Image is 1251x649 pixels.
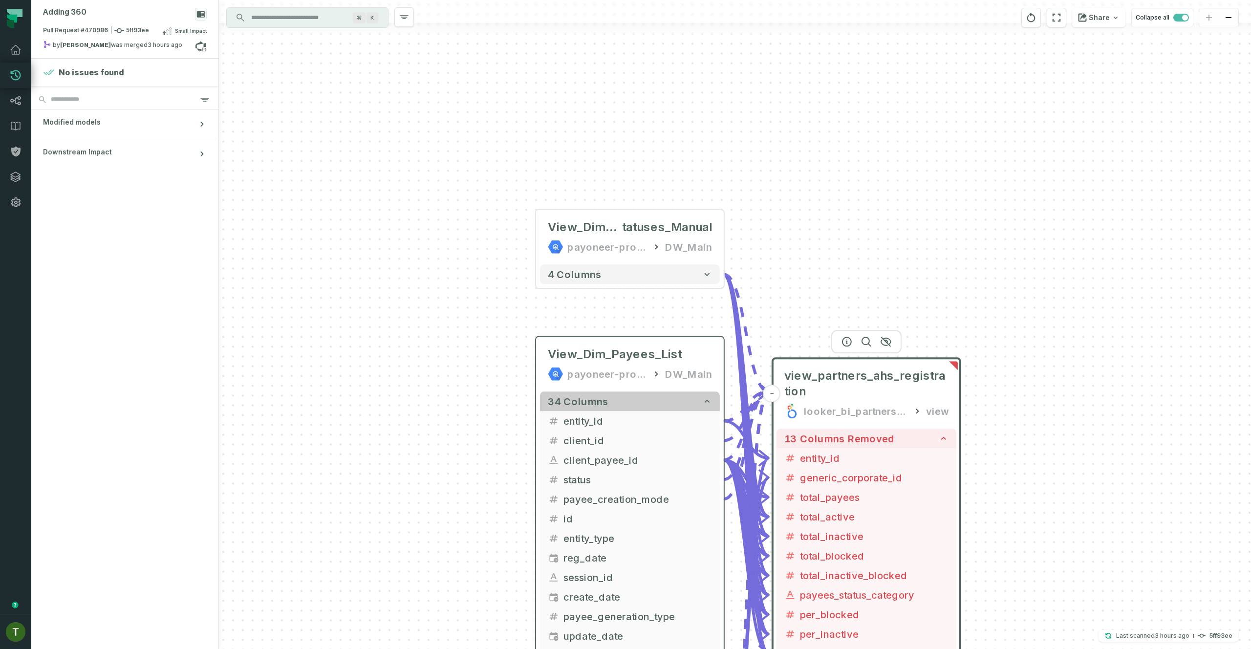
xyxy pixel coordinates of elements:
[784,589,796,601] span: string
[784,550,796,562] span: integer
[784,472,796,483] span: integer
[776,468,956,487] button: generic_corporate_id
[776,546,956,565] button: total_blocked
[622,219,712,235] span: tatuses_Manual
[784,569,796,581] span: integer
[567,239,647,255] div: payoneer-prod-eu-svc-data-016f
[540,567,720,587] button: session_id
[800,568,949,583] span: total_inactive_blocked
[43,117,101,127] span: Modified models
[548,630,560,642] span: timestamp
[567,366,647,382] div: payoneer-prod-eu-svc-data-016f
[548,268,602,280] span: 4 columns
[1116,631,1189,641] p: Last scanned
[1131,8,1193,27] button: Collapse all
[548,454,560,466] span: string
[800,607,949,622] span: per_blocked
[43,41,195,52] div: by was merged
[548,532,560,544] span: integer
[548,513,560,524] span: decimal
[784,511,796,522] span: integer
[540,587,720,606] button: create_date
[367,12,378,23] span: Press ⌘ + K to focus the search bar
[1209,633,1232,639] h4: 5ff93ee
[800,470,949,485] span: generic_corporate_id
[540,411,720,431] button: entity_id
[563,511,712,526] span: id
[548,493,560,505] span: integer
[776,487,956,507] button: total_payees
[540,509,720,528] button: id
[1099,630,1238,642] button: Last scanned[DATE] 12:04:45 PM5ff93ee
[724,274,769,575] g: Edge from 04b5b98acd9211cca72cf1c539f9813e to d4bd1d84933c2186b062b13fec910c90
[563,570,712,584] span: session_id
[784,628,796,640] span: integer
[784,530,796,542] span: integer
[800,451,949,465] span: entity_id
[1219,8,1238,27] button: zoom out
[548,571,560,583] span: string
[548,415,560,427] span: integer
[776,526,956,546] button: total_inactive
[926,403,949,419] div: view
[175,27,207,35] span: Small Impact
[60,42,111,48] strong: Tal Lisus (talli@payoneer.com)
[776,585,956,605] button: payees_status_category
[784,433,895,444] span: 13 columns removed
[43,8,86,17] div: Adding 360
[800,548,949,563] span: total_blocked
[563,531,712,545] span: entity_type
[776,624,956,644] button: per_inactive
[6,622,25,642] img: avatar of Tomer Galun
[563,609,712,624] span: payee_generation_type
[540,431,720,450] button: client_id
[548,219,712,235] div: View_Dim_Payee_List_Statuses_Manual
[548,395,608,407] span: 34 columns
[800,490,949,504] span: total_payees
[776,507,956,526] button: total_active
[43,147,112,157] span: Downstream Impact
[540,470,720,489] button: status
[540,450,720,470] button: client_payee_id
[724,274,769,634] g: Edge from 04b5b98acd9211cca72cf1c539f9813e to d4bd1d84933c2186b062b13fec910c90
[763,385,781,402] button: -
[548,610,560,622] span: integer
[563,589,712,604] span: create_date
[784,368,949,399] span: view_partners_ahs_registration
[784,452,796,464] span: integer
[540,548,720,567] button: reg_date
[563,413,712,428] span: entity_id
[548,552,560,563] span: timestamp
[548,219,622,235] span: View_Dim_Payee_List_S
[784,608,796,620] span: integer
[563,472,712,487] span: status
[1072,8,1125,27] button: Share
[776,448,956,468] button: entity_id
[776,605,956,624] button: per_blocked
[540,489,720,509] button: payee_creation_mode
[800,509,949,524] span: total_active
[31,139,218,169] button: Downstream Impact
[195,41,207,52] a: View on azure_repos
[353,12,366,23] span: Press ⌘ + K to focus the search bar
[563,628,712,643] span: update_date
[1155,632,1189,639] relative-time: Aug 12, 2025, 12:04 PM GMT+3
[800,529,949,543] span: total_inactive
[665,239,712,255] div: DW_Main
[540,626,720,646] button: update_date
[563,492,712,506] span: payee_creation_mode
[665,366,712,382] div: DW_Main
[776,565,956,585] button: total_inactive_blocked
[784,491,796,503] span: integer
[31,109,218,139] button: Modified models
[724,274,769,614] g: Edge from 04b5b98acd9211cca72cf1c539f9813e to d4bd1d84933c2186b062b13fec910c90
[540,606,720,626] button: payee_generation_type
[148,41,182,48] relative-time: Aug 12, 2025, 11:55 AM GMT+3
[800,587,949,602] span: payees_status_category
[563,433,712,448] span: client_id
[43,26,149,36] span: Pull Request #470986 5ff93ee
[800,627,949,641] span: per_inactive
[804,403,908,419] div: looker_bi_partners_ops
[59,66,124,78] h4: No issues found
[548,474,560,485] span: integer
